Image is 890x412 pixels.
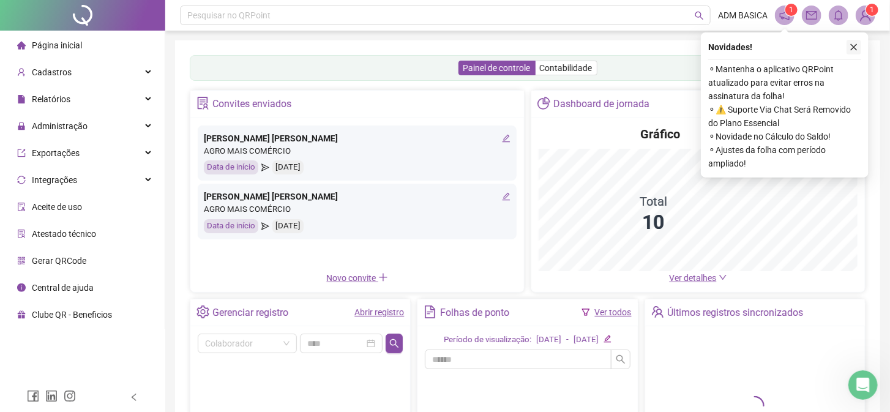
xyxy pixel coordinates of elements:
[204,190,510,203] div: [PERSON_NAME] [PERSON_NAME]
[212,94,291,114] div: Convites enviados
[574,334,599,346] div: [DATE]
[204,145,510,158] div: AGRO MAIS COMÉRCIO
[537,97,550,110] span: pie-chart
[32,229,96,239] span: Atestado técnico
[204,160,258,174] div: Data de início
[17,310,26,319] span: gift
[604,335,611,343] span: edit
[444,334,531,346] div: Período de visualização:
[17,122,26,130] span: lock
[32,67,72,77] span: Cadastros
[261,160,269,174] span: send
[32,148,80,158] span: Exportações
[130,393,138,402] span: left
[204,132,510,145] div: [PERSON_NAME] [PERSON_NAME]
[32,175,77,185] span: Integrações
[204,203,510,216] div: AGRO MAIS COMÉRCIO
[856,6,875,24] img: 61686
[204,219,258,233] div: Data de início
[595,307,632,317] a: Ver todos
[424,305,436,318] span: file-text
[651,305,664,318] span: team
[32,202,82,212] span: Aceite de uso
[502,192,510,201] span: edit
[502,134,510,143] span: edit
[440,302,510,323] div: Folhas de ponto
[327,273,388,283] span: Novo convite
[581,308,590,316] span: filter
[17,149,26,157] span: export
[779,10,790,21] span: notification
[32,121,88,131] span: Administração
[540,63,593,73] span: Contabilidade
[45,390,58,402] span: linkedin
[17,176,26,184] span: sync
[833,10,844,21] span: bell
[17,68,26,77] span: user-add
[32,283,94,293] span: Central de ajuda
[378,272,388,282] span: plus
[866,4,878,16] sup: Atualize o seu contato no menu Meus Dados
[708,143,861,170] span: ⚬ Ajustes da folha com período ampliado!
[708,103,861,130] span: ⚬ ⚠️ Suporte Via Chat Será Removido do Plano Essencial
[708,130,861,143] span: ⚬ Novidade no Cálculo do Saldo!
[718,9,768,22] span: ADM BASICA
[389,339,399,348] span: search
[806,10,817,21] span: mail
[848,370,878,400] iframe: Intercom live chat
[670,273,727,283] a: Ver detalhes down
[616,354,626,364] span: search
[261,219,269,233] span: send
[212,302,288,323] div: Gerenciar registro
[17,230,26,238] span: solution
[695,11,704,20] span: search
[17,41,26,50] span: home
[719,273,727,282] span: down
[354,307,404,317] a: Abrir registro
[785,4,798,16] sup: 1
[272,160,304,174] div: [DATE]
[64,390,76,402] span: instagram
[553,94,649,114] div: Dashboard de jornada
[32,94,70,104] span: Relatórios
[850,43,858,51] span: close
[640,125,680,143] h4: Gráfico
[17,203,26,211] span: audit
[667,302,803,323] div: Últimos registros sincronizados
[17,257,26,265] span: qrcode
[272,219,304,233] div: [DATE]
[463,63,531,73] span: Painel de controle
[566,334,569,346] div: -
[670,273,717,283] span: Ver detalhes
[708,40,752,54] span: Novidades !
[17,283,26,292] span: info-circle
[196,97,209,110] span: solution
[32,256,86,266] span: Gerar QRCode
[17,95,26,103] span: file
[870,6,875,14] span: 1
[27,390,39,402] span: facebook
[708,62,861,103] span: ⚬ Mantenha o aplicativo QRPoint atualizado para evitar erros na assinatura da folha!
[790,6,794,14] span: 1
[196,305,209,318] span: setting
[32,310,112,320] span: Clube QR - Beneficios
[536,334,561,346] div: [DATE]
[32,40,82,50] span: Página inicial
